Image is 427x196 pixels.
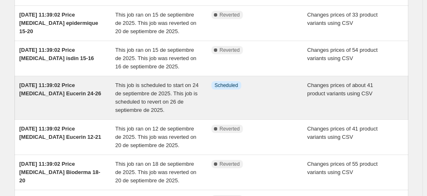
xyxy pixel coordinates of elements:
[307,126,378,140] span: Changes prices of 41 product variants using CSV
[115,12,197,34] span: This job ran on 15 de septiembre de 2025. This job was reverted on 20 de septiembre de 2025.
[307,47,378,61] span: Changes prices of 54 product variants using CSV
[115,82,199,113] span: This job is scheduled to start on 24 de septiembre de 2025. This job is scheduled to revert on 26...
[19,47,94,61] span: [DATE] 11:39:02 Price [MEDICAL_DATA] isdin 15-16
[115,161,197,184] span: This job ran on 18 de septiembre de 2025. This job was reverted on 20 de septiembre de 2025.
[19,126,101,140] span: [DATE] 11:39:02 Price [MEDICAL_DATA] Eucerin 12-21
[19,82,101,97] span: [DATE] 11:39:02 Price [MEDICAL_DATA] Eucerin 24-26
[19,12,98,34] span: [DATE] 11:39:02 Price [MEDICAL_DATA] epidermique 15-20
[220,161,240,167] span: Reverted
[115,47,197,70] span: This job ran on 15 de septiembre de 2025. This job was reverted on 16 de septiembre de 2025.
[215,82,238,89] span: Scheduled
[220,126,240,132] span: Reverted
[307,82,373,97] span: Changes prices of about 41 product variants using CSV
[307,12,378,26] span: Changes prices of 33 product variants using CSV
[220,12,240,18] span: Reverted
[220,47,240,53] span: Reverted
[115,126,197,148] span: This job ran on 12 de septiembre de 2025. This job was reverted on 20 de septiembre de 2025.
[307,161,378,175] span: Changes prices of 55 product variants using CSV
[19,161,100,184] span: [DATE] 11:39:02 Price [MEDICAL_DATA] Bioderma 18-20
